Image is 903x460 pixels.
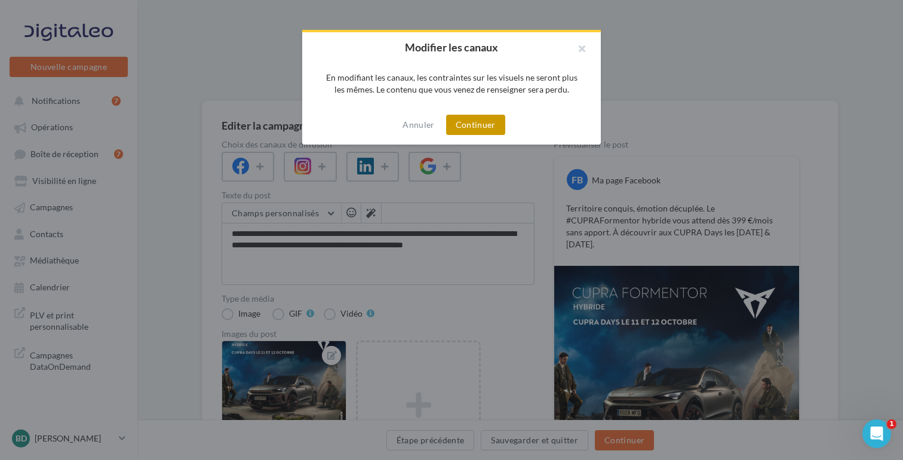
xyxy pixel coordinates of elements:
[321,72,582,96] div: En modifiant les canaux, les contraintes sur les visuels ne seront plus les mêmes. Le contenu que...
[398,118,439,132] button: Annuler
[862,419,891,448] iframe: Intercom live chat
[321,42,582,53] h2: Modifier les canaux
[887,419,896,429] span: 1
[446,115,505,135] button: Continuer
